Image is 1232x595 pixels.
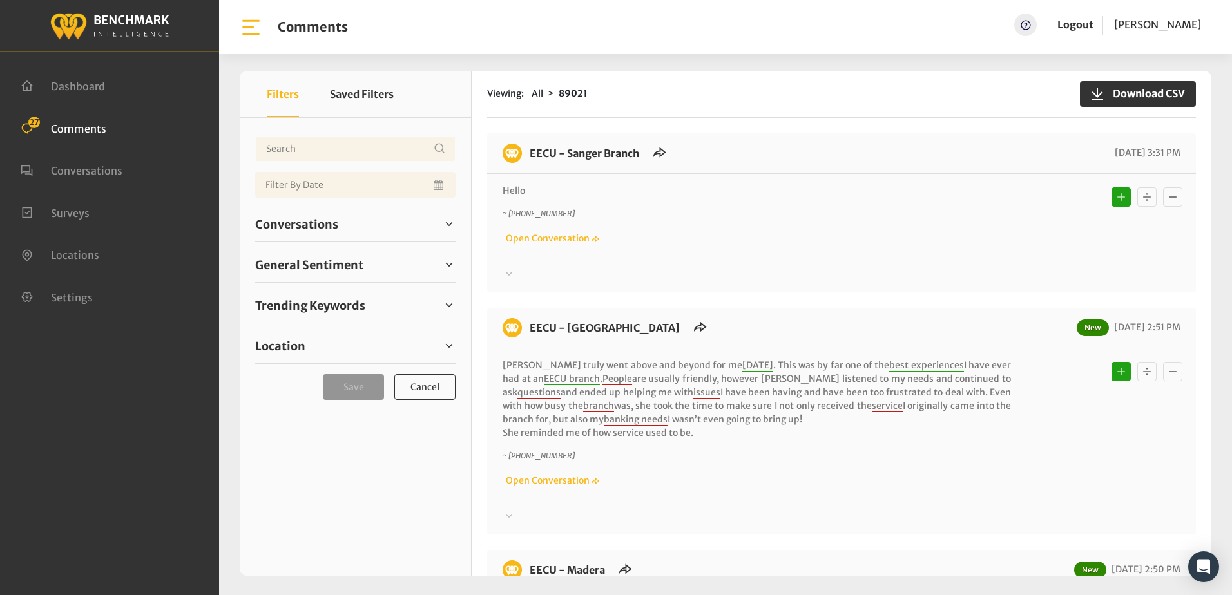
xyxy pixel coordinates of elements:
[51,290,93,303] span: Settings
[50,10,169,41] img: benchmark
[255,256,363,274] span: General Sentiment
[255,172,456,198] input: Date range input field
[255,297,365,314] span: Trending Keywords
[394,374,456,400] button: Cancel
[503,232,599,244] a: Open Conversation
[240,16,262,39] img: bar
[544,373,600,385] span: EECU branch
[503,209,575,218] i: ~ [PHONE_NUMBER]
[51,80,105,93] span: Dashboard
[872,400,903,412] span: service
[1114,14,1201,36] a: [PERSON_NAME]
[267,71,299,117] button: Filters
[1057,18,1093,31] a: Logout
[1108,359,1186,384] div: Basic example
[21,79,105,91] a: Dashboard
[530,563,605,576] a: EECU - Madera
[503,184,1011,198] p: Hello
[1077,319,1109,336] span: New
[487,87,524,100] span: Viewing:
[1111,321,1180,333] span: [DATE] 2:51 PM
[503,144,522,163] img: benchmark
[530,321,680,334] a: EECU - [GEOGRAPHIC_DATA]
[1114,18,1201,31] span: [PERSON_NAME]
[583,400,614,412] span: branch
[28,117,40,128] span: 27
[1057,14,1093,36] a: Logout
[1080,81,1196,107] button: Download CSV
[503,560,522,580] img: benchmark
[1188,551,1219,582] div: Open Intercom Messenger
[21,205,90,218] a: Surveys
[330,71,394,117] button: Saved Filters
[530,147,639,160] a: EECU - Sanger Branch
[51,122,106,135] span: Comments
[517,386,561,399] span: questions
[1112,147,1180,158] span: [DATE] 3:31 PM
[255,336,456,355] a: Location
[604,413,668,426] span: banking needs
[21,121,106,134] a: Comments 27
[503,359,1011,440] p: [PERSON_NAME] truly went above and beyond for me . This was by far one of the I have ever had at ...
[559,88,588,99] strong: 89021
[889,359,963,372] span: best experiences
[21,163,122,176] a: Conversations
[1074,562,1106,578] span: New
[742,359,773,372] span: [DATE]
[51,206,90,219] span: Surveys
[278,19,348,35] h1: Comments
[1105,86,1185,101] span: Download CSV
[21,247,99,260] a: Locations
[503,318,522,337] img: benchmark
[51,164,122,177] span: Conversations
[1108,563,1180,575] span: [DATE] 2:50 PM
[431,172,448,198] button: Open Calendar
[51,249,99,261] span: Locations
[503,451,575,460] i: ~ [PHONE_NUMBER]
[21,290,93,303] a: Settings
[693,386,720,399] span: issues
[255,216,338,233] span: Conversations
[503,475,599,486] a: Open Conversation
[1108,184,1186,210] div: Basic example
[255,296,456,315] a: Trending Keywords
[532,88,543,99] span: All
[255,337,305,355] span: Location
[255,136,456,162] input: Username
[255,214,456,234] a: Conversations
[602,373,632,385] span: People
[522,318,688,337] h6: EECU - Milburn
[255,255,456,274] a: General Sentiment
[522,144,647,163] h6: EECU - Sanger Branch
[522,560,613,580] h6: EECU - Madera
